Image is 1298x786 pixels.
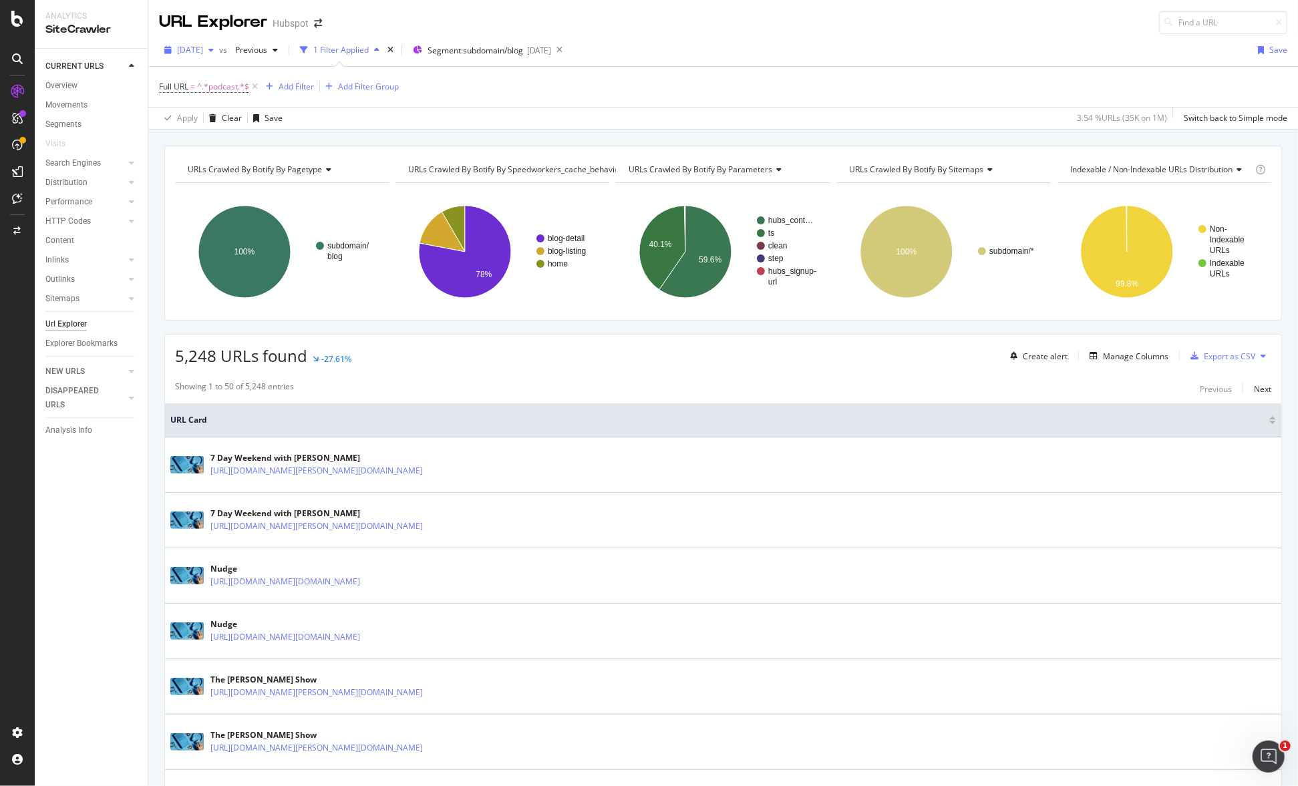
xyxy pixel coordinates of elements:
[45,234,138,248] a: Content
[1178,108,1287,129] button: Switch back to Simple mode
[45,59,125,73] a: CURRENT URLS
[1185,345,1255,367] button: Export as CSV
[159,81,188,92] span: Full URL
[850,164,984,175] span: URLs Crawled By Botify By sitemaps
[1068,159,1253,180] h4: Indexable / Non-Indexable URLs Distribution
[45,176,125,190] a: Distribution
[210,674,481,686] div: The [PERSON_NAME] Show
[45,384,113,412] div: DISAPPEARED URLS
[327,241,369,250] text: subdomain/
[1210,235,1245,244] text: Indexable
[45,118,138,132] a: Segments
[768,277,777,286] text: url
[210,563,418,575] div: Nudge
[45,156,101,170] div: Search Engines
[45,214,91,228] div: HTTP Codes
[261,79,314,95] button: Add Filter
[320,79,399,95] button: Add Filter Group
[159,108,198,129] button: Apply
[45,317,138,331] a: Url Explorer
[45,195,125,209] a: Performance
[45,137,79,151] a: Visits
[1184,112,1287,124] div: Switch back to Simple mode
[45,59,104,73] div: CURRENT URLS
[170,622,204,640] img: main image
[45,118,82,132] div: Segments
[428,45,523,56] span: Segment: subdomain/blog
[45,176,88,190] div: Distribution
[768,241,788,250] text: clean
[1070,164,1233,175] span: Indexable / Non-Indexable URLs distribution
[210,618,418,630] div: Nudge
[170,678,204,695] img: main image
[45,79,77,93] div: Overview
[314,19,322,28] div: arrow-right-arrow-left
[210,508,481,520] div: 7 Day Weekend with [PERSON_NAME]
[1200,381,1232,397] button: Previous
[45,214,125,228] a: HTTP Codes
[185,159,377,180] h4: URLs Crawled By Botify By pagetype
[170,567,204,584] img: main image
[204,108,242,129] button: Clear
[175,345,307,367] span: 5,248 URLs found
[1077,112,1167,124] div: 3.54 % URLs ( 35K on 1M )
[768,228,774,238] text: ts
[45,423,92,437] div: Analysis Info
[989,246,1034,256] text: subdomain/*
[385,43,396,57] div: times
[395,194,607,310] svg: A chart.
[210,575,360,588] a: [URL][DOMAIN_NAME][DOMAIN_NAME]
[1058,194,1269,310] div: A chart.
[197,77,249,96] span: ^.*podcast.*$
[1005,345,1068,367] button: Create alert
[1280,741,1291,751] span: 1
[230,44,267,55] span: Previous
[45,384,125,412] a: DISAPPEARED URLS
[616,194,828,310] div: A chart.
[210,520,423,533] a: [URL][DOMAIN_NAME][PERSON_NAME][DOMAIN_NAME]
[1204,351,1255,362] div: Export as CSV
[45,22,137,37] div: SiteCrawler
[170,512,204,529] img: main image
[210,464,423,477] a: [URL][DOMAIN_NAME][PERSON_NAME][DOMAIN_NAME]
[45,272,75,286] div: Outlinks
[45,292,125,306] a: Sitemaps
[175,194,387,310] div: A chart.
[1269,44,1287,55] div: Save
[265,112,283,124] div: Save
[177,112,198,124] div: Apply
[408,39,551,61] button: Segment:subdomain/blog[DATE]
[210,452,481,464] div: 7 Day Weekend with [PERSON_NAME]
[210,686,423,699] a: [URL][DOMAIN_NAME][PERSON_NAME][DOMAIN_NAME]
[768,266,816,276] text: hubs_signup-
[338,81,399,92] div: Add Filter Group
[177,44,203,55] span: 2025 Sep. 9th
[45,253,125,267] a: Inlinks
[1254,383,1271,395] div: Next
[1103,351,1168,362] div: Manage Columns
[313,44,369,55] div: 1 Filter Applied
[626,159,818,180] h4: URLs Crawled By Botify By parameters
[1254,381,1271,397] button: Next
[45,253,69,267] div: Inlinks
[837,194,1049,310] svg: A chart.
[222,112,242,124] div: Clear
[649,240,672,249] text: 40.1%
[45,98,138,112] a: Movements
[159,11,267,33] div: URL Explorer
[45,272,125,286] a: Outlinks
[159,39,219,61] button: [DATE]
[170,733,204,751] img: main image
[408,164,627,175] span: URLs Crawled By Botify By speedworkers_cache_behaviors
[1116,279,1138,288] text: 99.8%
[45,292,79,306] div: Sitemaps
[1210,224,1227,234] text: Non-
[45,317,87,331] div: Url Explorer
[1253,39,1287,61] button: Save
[1084,348,1168,364] button: Manage Columns
[45,156,125,170] a: Search Engines
[527,45,551,56] div: [DATE]
[219,44,230,55] span: vs
[279,81,314,92] div: Add Filter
